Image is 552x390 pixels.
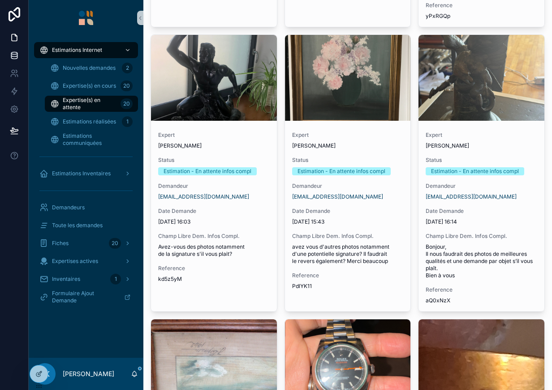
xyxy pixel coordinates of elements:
[292,142,336,149] span: [PERSON_NAME]
[292,283,404,290] span: PdlYK11
[426,13,537,20] span: yPxRGQp
[292,243,404,265] span: avez vous d'autres photos notamment d'une potentielle signature? Il faudrait le revers également?...
[63,369,114,378] p: [PERSON_NAME]
[292,131,404,139] span: Expert
[431,167,519,175] div: Estimation - En attente infos compl
[158,142,202,149] span: [PERSON_NAME]
[292,193,383,200] a: [EMAIL_ADDRESS][DOMAIN_NAME]
[29,36,143,317] div: scrollable content
[292,208,404,215] span: Date Demande
[426,218,537,225] span: [DATE] 16:14
[122,63,133,73] div: 2
[285,35,411,121] div: image.jpg
[426,157,537,164] span: Status
[45,131,138,148] a: Estimations communiquées
[121,81,133,91] div: 20
[52,290,117,304] span: Formulaire Ajout Demande
[158,182,270,190] span: Demandeur
[158,218,270,225] span: [DATE] 16:03
[158,243,270,258] span: Avez-vous des photos notamment de la signature s'il vous plait?
[151,35,277,121] div: 7698A0B9-27E9-4B93-88CC-96B2AAACFD0B.jpeg
[34,217,138,233] a: Toute les demandes
[426,243,537,279] span: Bonjour, Il nous faudrait des photos de meilleures qualités et une demande par objet s’il vous pl...
[426,193,517,200] a: [EMAIL_ADDRESS][DOMAIN_NAME]
[34,199,138,216] a: Demandeurs
[34,289,138,305] a: Formulaire Ajout Demande
[45,96,138,112] a: Expertise(s) en attente20
[45,114,138,130] a: Estimations réalisées1
[52,170,111,177] span: Estimations Inventaires
[34,235,138,251] a: Fiches20
[426,131,537,139] span: Expert
[158,193,249,200] a: [EMAIL_ADDRESS][DOMAIN_NAME]
[52,240,69,247] span: Fiches
[34,271,138,287] a: Inventaires1
[426,142,469,149] span: [PERSON_NAME]
[52,47,102,54] span: Estimations Internet
[426,233,537,240] span: Champ Libre Dem. Infos Compl.
[158,157,270,164] span: Status
[158,131,270,139] span: Expert
[418,35,544,121] div: IMG_0502.jpeg
[158,276,270,283] span: kd5z5yM
[52,258,98,265] span: Expertises actives
[45,60,138,76] a: Nouvelles demandes2
[426,297,537,304] span: aQ0xNzX
[121,98,133,109] div: 20
[52,276,80,283] span: Inventaires
[52,222,103,229] span: Toute les demandes
[63,82,116,89] span: Expertise(s) en cours
[292,233,404,240] span: Champ Libre Dem. Infos Compl.
[285,34,411,312] a: Expert[PERSON_NAME]StatusEstimation - En attente infos complDemandeur[EMAIL_ADDRESS][DOMAIN_NAME]...
[158,265,270,272] span: Reference
[426,286,537,293] span: Reference
[418,34,545,312] a: Expert[PERSON_NAME]StatusEstimation - En attente infos complDemandeur[EMAIL_ADDRESS][DOMAIN_NAME]...
[158,208,270,215] span: Date Demande
[292,272,404,279] span: Reference
[158,233,270,240] span: Champ Libre Dem. Infos Compl.
[110,274,121,284] div: 1
[426,2,537,9] span: Reference
[34,253,138,269] a: Expertises actives
[151,34,277,312] a: Expert[PERSON_NAME]StatusEstimation - En attente infos complDemandeur[EMAIL_ADDRESS][DOMAIN_NAME]...
[63,118,116,125] span: Estimations réalisées
[292,182,404,190] span: Demandeur
[298,167,385,175] div: Estimation - En attente infos compl
[63,132,129,147] span: Estimations communiquées
[79,11,93,25] img: App logo
[34,165,138,182] a: Estimations Inventaires
[52,204,85,211] span: Demandeurs
[292,157,404,164] span: Status
[109,238,121,249] div: 20
[292,218,404,225] span: [DATE] 15:43
[45,78,138,94] a: Expertise(s) en cours20
[426,182,537,190] span: Demandeur
[426,208,537,215] span: Date Demande
[164,167,251,175] div: Estimation - En attente infos compl
[122,116,133,127] div: 1
[34,42,138,58] a: Estimations Internet
[63,97,117,111] span: Expertise(s) en attente
[63,64,116,72] span: Nouvelles demandes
